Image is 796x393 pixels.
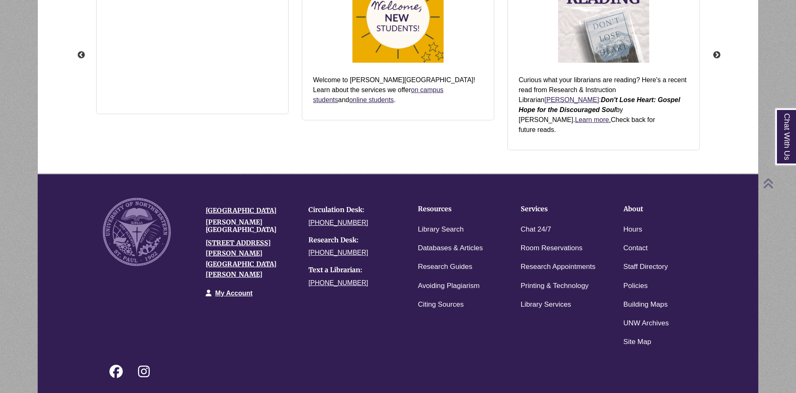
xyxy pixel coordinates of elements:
[624,317,669,330] a: UNW Archives
[519,96,680,113] strong: Don't Lose Heart: Gospel Hope for the Discouraged Soul
[418,205,495,213] h4: Resources
[624,261,668,273] a: Staff Directory
[418,299,464,311] a: Citing Sources
[624,205,701,213] h4: About
[138,365,150,378] i: Follow on Instagram
[418,280,480,292] a: Avoiding Plagiarism
[349,96,394,103] a: online students
[206,239,277,279] a: [STREET_ADDRESS][PERSON_NAME][GEOGRAPHIC_DATA][PERSON_NAME]
[521,299,571,311] a: Library Services
[624,299,668,311] a: Building Maps
[308,279,368,286] a: [PHONE_NUMBER]
[544,96,599,103] a: [PERSON_NAME]
[763,178,794,189] a: Back to Top
[521,280,589,292] a: Printing & Technology
[215,290,252,297] a: My Account
[624,242,648,254] a: Contact
[418,224,464,236] a: Library Search
[521,261,596,273] a: Research Appointments
[418,242,483,254] a: Databases & Articles
[521,224,551,236] a: Chat 24/7
[206,219,296,233] h4: [PERSON_NAME][GEOGRAPHIC_DATA]
[624,280,648,292] a: Policies
[521,205,598,213] h4: Services
[624,224,642,236] a: Hours
[418,261,472,273] a: Research Guides
[308,219,368,226] a: [PHONE_NUMBER]
[308,249,368,256] a: [PHONE_NUMBER]
[77,51,85,59] button: Previous
[713,51,721,59] button: Next
[103,198,170,266] img: UNW seal
[313,75,483,105] p: Welcome to [PERSON_NAME][GEOGRAPHIC_DATA]! Learn about the services we offer and .
[575,116,611,123] a: Learn more.
[206,206,277,215] a: [GEOGRAPHIC_DATA]
[521,242,582,254] a: Room Reservations
[308,206,399,214] h4: Circulation Desk:
[308,266,399,274] h4: Text a Librarian:
[109,365,123,378] i: Follow on Facebook
[624,336,651,348] a: Site Map
[308,237,399,244] h4: Research Desk:
[519,75,689,135] p: Curious what your librarians are reading? Here's a recent read from Research & Instruction Librar...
